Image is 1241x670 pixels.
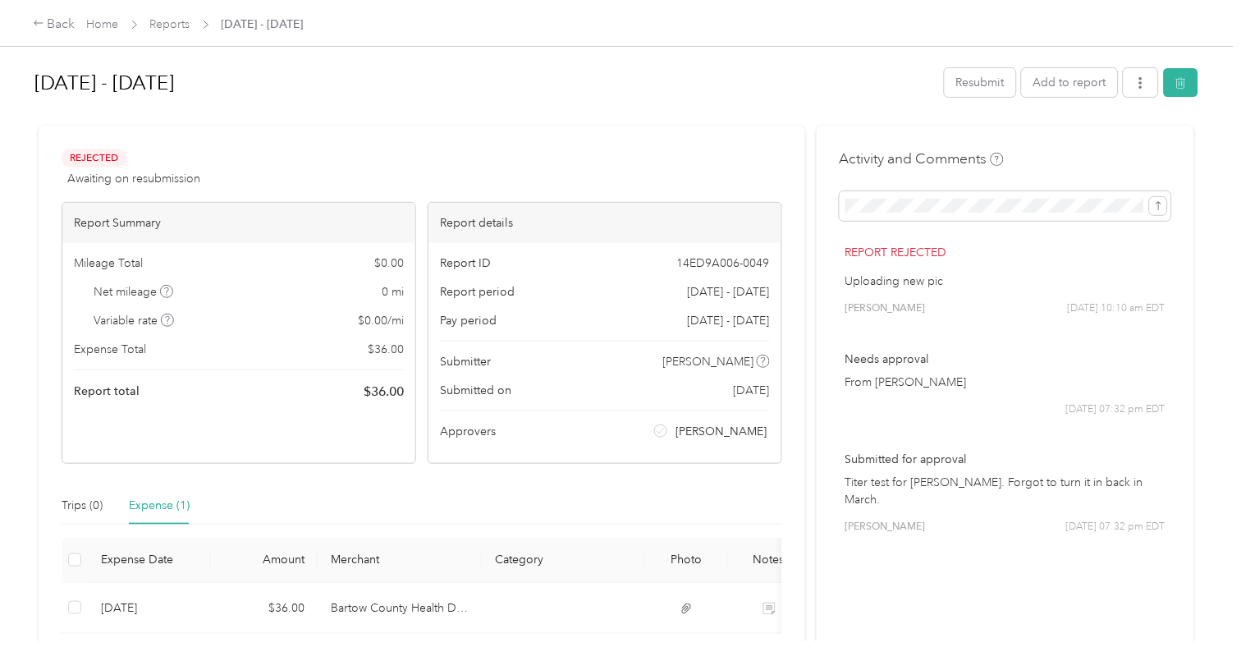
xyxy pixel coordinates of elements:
span: Expense Total [74,341,146,358]
span: Awaiting on resubmission [67,170,200,187]
td: $36.00 [211,583,318,634]
span: Rejected [62,149,127,167]
a: Reports [150,17,190,31]
p: Titer test for [PERSON_NAME]. Forgot to turn it in back in March. [845,474,1165,508]
span: 14ED9A006-0049 [677,255,770,272]
span: [PERSON_NAME] [845,301,926,316]
span: [PERSON_NAME] [845,520,926,535]
div: Expense (1) [129,497,190,515]
th: Merchant [318,538,482,583]
span: Report total [74,383,140,400]
span: [DATE] 07:32 pm EDT [1066,520,1165,535]
span: Pay period [440,312,497,329]
span: [DATE] - [DATE] [222,16,304,33]
button: Resubmit [945,68,1016,97]
p: Uploading new pic [845,273,1165,290]
p: Submitted for approval [845,451,1165,468]
span: [DATE] 10:10 am EDT [1068,301,1165,316]
div: Back [33,15,76,34]
span: [PERSON_NAME] [663,353,754,370]
h4: Activity and Comments [840,149,1004,169]
th: Expense Date [88,538,211,583]
td: Bartow County Health Dept [318,583,482,634]
span: [DATE] 07:32 pm EDT [1066,402,1165,417]
span: $ 0.00 [374,255,404,272]
div: Trips (0) [62,497,103,515]
span: Net mileage [94,283,174,301]
a: Home [87,17,119,31]
td: 3-27-2025 [88,583,211,634]
span: Mileage Total [74,255,143,272]
span: $ 36.00 [364,382,404,402]
button: Add to report [1022,68,1118,97]
p: Report rejected [845,244,1165,261]
span: Report period [440,283,515,301]
span: [DATE] - [DATE] [688,312,770,329]
iframe: Everlance-gr Chat Button Frame [1149,578,1241,670]
span: Submitter [440,353,491,370]
span: Submitted on [440,382,511,399]
h1: Mar 16 - 31, 2025 [34,63,933,103]
span: $ 36.00 [368,341,404,358]
span: Approvers [440,423,496,440]
th: Amount [211,538,318,583]
th: Category [482,538,646,583]
span: Variable rate [94,312,175,329]
p: From [PERSON_NAME] [845,374,1165,391]
span: 0 mi [382,283,404,301]
div: Report details [428,203,781,243]
th: Notes [728,538,810,583]
div: Report Summary [62,203,415,243]
span: [DATE] [734,382,770,399]
span: $ 0.00 / mi [358,312,404,329]
th: Photo [646,538,728,583]
p: Needs approval [845,351,1165,368]
span: [PERSON_NAME] [676,423,767,440]
span: [DATE] - [DATE] [688,283,770,301]
span: Report ID [440,255,491,272]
